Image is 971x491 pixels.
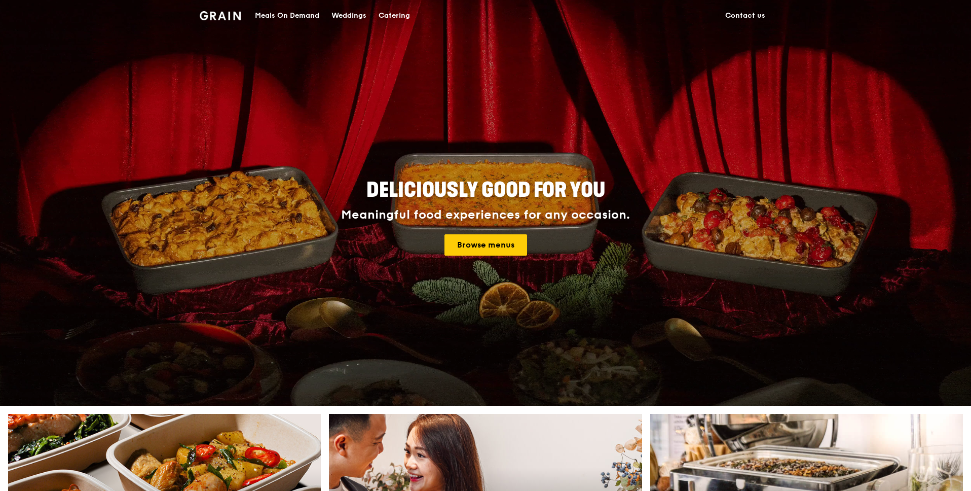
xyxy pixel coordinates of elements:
[255,1,319,31] div: Meals On Demand
[366,178,605,202] span: Deliciously good for you
[444,234,527,256] a: Browse menus
[331,1,366,31] div: Weddings
[303,208,668,222] div: Meaningful food experiences for any occasion.
[719,1,771,31] a: Contact us
[372,1,416,31] a: Catering
[379,1,410,31] div: Catering
[325,1,372,31] a: Weddings
[200,11,241,20] img: Grain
